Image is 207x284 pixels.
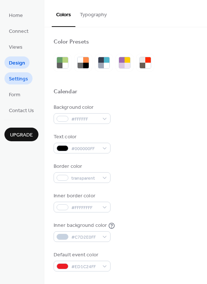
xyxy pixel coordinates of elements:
[54,38,89,46] div: Color Presets
[71,233,99,241] span: #C7D2E0FF
[9,28,28,35] span: Connect
[54,88,77,96] div: Calendar
[54,163,109,170] div: Border color
[71,204,99,212] span: #FFFFFFFF
[54,133,109,141] div: Text color
[54,104,109,111] div: Background color
[4,56,30,69] a: Design
[4,9,27,21] a: Home
[9,107,34,115] span: Contact Us
[4,104,38,116] a: Contact Us
[9,12,23,20] span: Home
[54,251,109,259] div: Default event color
[71,174,99,182] span: transparent
[71,263,99,271] span: #ED1C24FF
[4,25,33,37] a: Connect
[9,91,20,99] span: Form
[54,222,107,229] div: Inner background color
[54,192,109,200] div: Inner border color
[4,88,25,100] a: Form
[9,44,23,51] span: Views
[10,131,33,139] span: Upgrade
[9,75,28,83] span: Settings
[4,128,38,141] button: Upgrade
[9,59,25,67] span: Design
[4,72,33,84] a: Settings
[71,115,99,123] span: #FFFFFF
[71,145,99,153] span: #000000FF
[4,41,27,53] a: Views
